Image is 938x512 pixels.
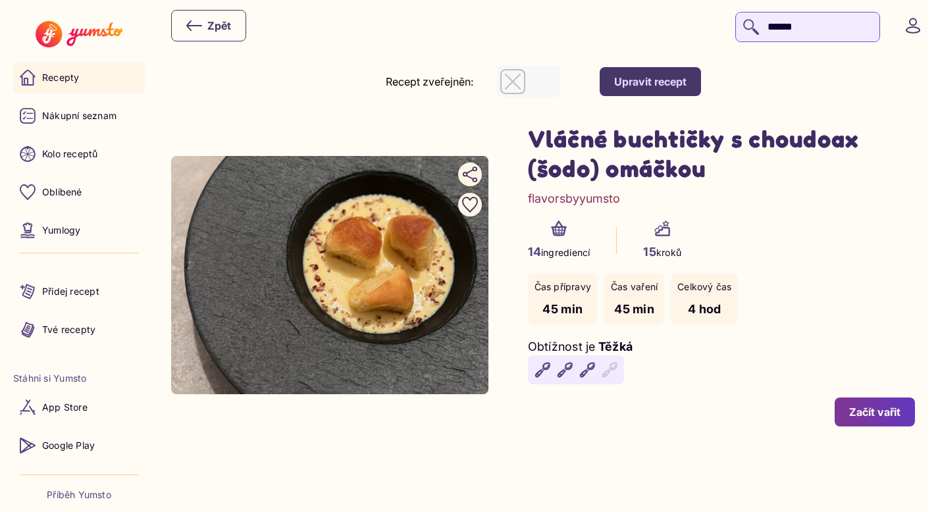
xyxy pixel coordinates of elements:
[528,243,590,261] p: ingrediencí
[42,285,99,298] p: Přidej recept
[835,397,915,426] button: Začít vařit
[534,280,592,294] p: Čas přípravy
[13,276,145,307] a: Přidej recept
[528,338,596,355] p: Obtížnost je
[528,190,620,207] a: flavorsbyyumsto
[849,405,900,419] div: Začít vařit
[13,392,145,423] a: App Store
[42,147,98,161] p: Kolo receptů
[13,215,145,246] a: Yumlogy
[611,280,658,294] p: Čas vaření
[677,280,731,294] p: Celkový čas
[688,302,721,316] span: 4 hod
[528,124,916,183] h1: Vláčné buchtičky s choudoax (šodo) omáčkou
[186,18,231,34] div: Zpět
[13,314,145,346] a: Tvé recepty
[614,302,654,316] span: 45 min
[643,245,656,259] span: 15
[42,109,117,122] p: Nákupní seznam
[42,71,79,84] p: Recepty
[600,67,701,96] button: Upravit recept
[386,75,473,88] label: Recept zveřejněn:
[13,372,145,385] li: Stáhni si Yumsto
[13,100,145,132] a: Nákupní seznam
[643,243,681,261] p: kroků
[47,488,111,501] a: Příběh Yumsto
[528,245,542,259] span: 14
[42,439,95,452] p: Google Play
[42,323,95,336] p: Tvé recepty
[598,340,633,353] span: Těžká
[36,21,122,47] img: Yumsto logo
[13,430,145,461] a: Google Play
[614,74,687,89] div: Upravit recept
[42,224,80,237] p: Yumlogy
[13,138,145,170] a: Kolo receptů
[13,62,145,93] a: Recepty
[42,401,88,414] p: App Store
[171,156,488,394] img: undefined
[171,10,246,41] button: Zpět
[542,302,583,316] span: 45 min
[42,186,82,199] p: Oblíbené
[13,176,145,208] a: Oblíbené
